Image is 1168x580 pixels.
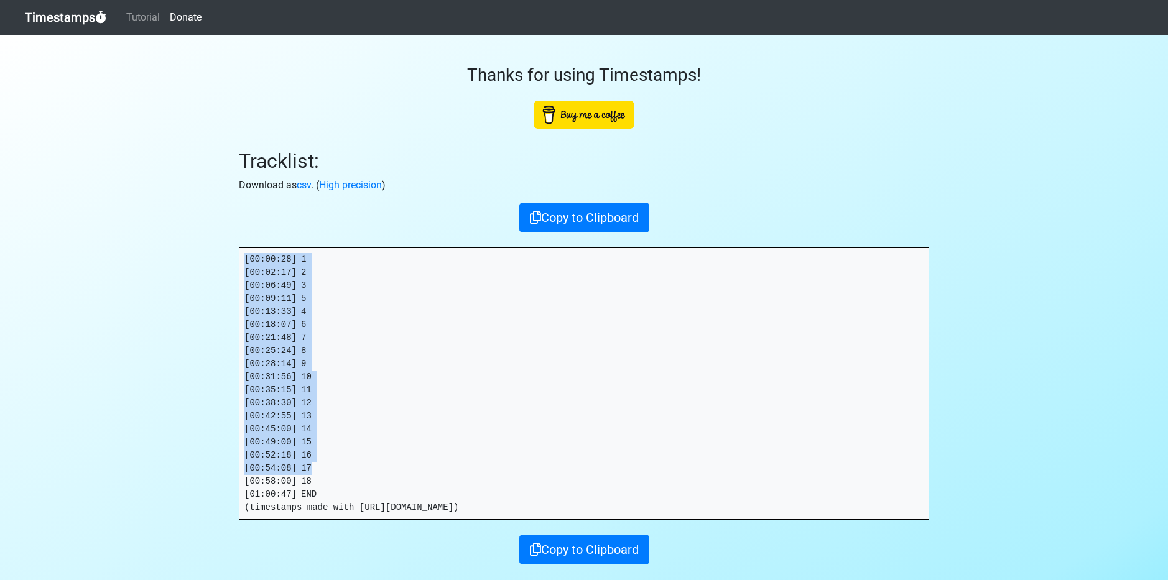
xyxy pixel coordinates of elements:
[534,101,634,129] img: Buy Me A Coffee
[297,179,311,191] a: csv
[239,65,929,86] h3: Thanks for using Timestamps!
[25,5,106,30] a: Timestamps
[239,178,929,193] p: Download as . ( )
[519,535,649,564] button: Copy to Clipboard
[239,149,929,173] h2: Tracklist:
[165,5,206,30] a: Donate
[519,203,649,232] button: Copy to Clipboard
[319,179,382,191] a: High precision
[239,248,929,519] pre: [00:00:28] 1 [00:02:17] 2 [00:06:49] 3 [00:09:11] 5 [00:13:33] 4 [00:18:07] 6 [00:21:48] 7 [00:25...
[121,5,165,30] a: Tutorial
